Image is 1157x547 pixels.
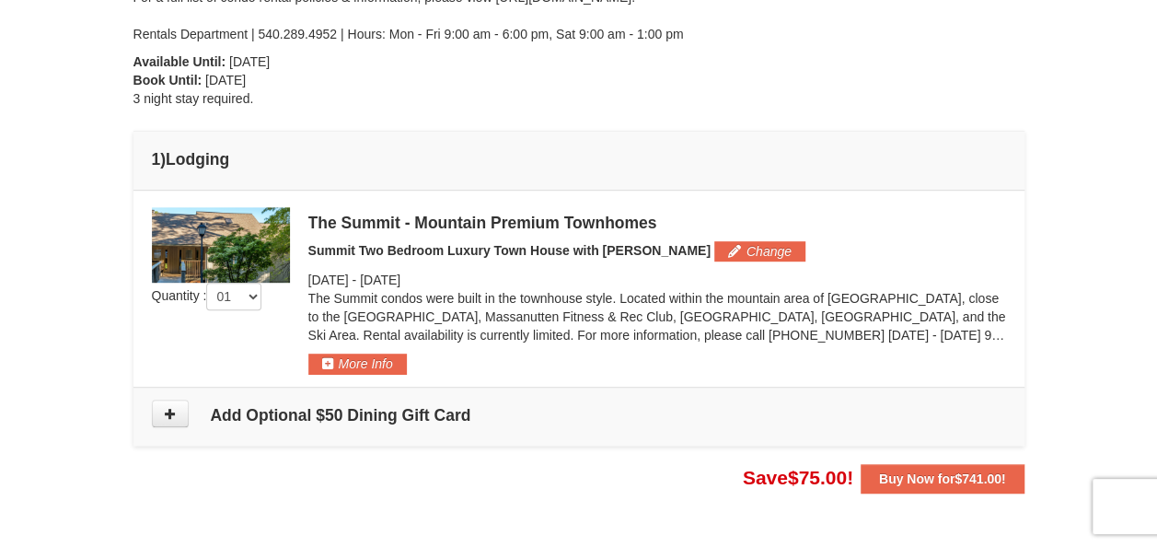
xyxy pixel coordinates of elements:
[955,471,1001,486] span: $741.00
[308,243,711,258] span: Summit Two Bedroom Luxury Town House with [PERSON_NAME]
[861,464,1024,494] button: Buy Now for$741.00!
[308,214,1006,232] div: The Summit - Mountain Premium Townhomes
[308,354,407,374] button: More Info
[133,73,202,87] strong: Book Until:
[133,54,226,69] strong: Available Until:
[152,150,1006,169] h4: 1 Lodging
[879,471,1006,486] strong: Buy Now for !
[788,467,847,488] span: $75.00
[160,150,166,169] span: )
[152,288,262,303] span: Quantity :
[152,207,290,283] img: 19219034-1-0eee7e00.jpg
[352,273,356,287] span: -
[360,273,400,287] span: [DATE]
[714,241,805,262] button: Change
[743,467,853,488] span: Save !
[229,54,270,69] span: [DATE]
[205,73,246,87] span: [DATE]
[308,273,349,287] span: [DATE]
[152,406,1006,425] h4: Add Optional $50 Dining Gift Card
[133,91,254,106] span: 3 night stay required.
[308,289,1006,344] p: The Summit condos were built in the townhouse style. Located within the mountain area of [GEOGRAP...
